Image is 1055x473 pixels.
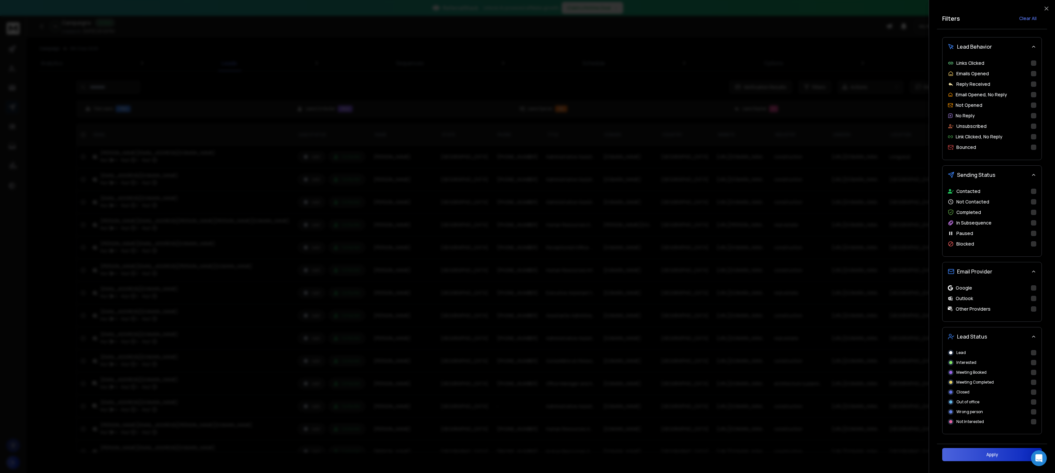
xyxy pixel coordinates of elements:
[956,144,976,151] p: Bounced
[942,14,960,23] h2: Filters
[943,346,1042,434] div: Lead Status
[1031,450,1047,466] div: Open Intercom Messenger
[956,360,976,365] p: Interested
[956,419,984,424] p: Not Interested
[956,188,980,195] p: Contacted
[957,171,995,179] span: Sending Status
[956,241,974,247] p: Blocked
[956,123,987,130] p: Unsubscribed
[956,350,966,355] p: Lead
[956,60,984,66] p: Links Clicked
[943,166,1042,184] button: Sending Status
[943,281,1042,321] div: Email Provider
[956,70,989,77] p: Emails Opened
[956,295,973,302] p: Outlook
[956,199,989,205] p: Not Contacted
[957,43,992,51] span: Lead Behavior
[956,390,969,395] p: Closed
[956,230,973,237] p: Paused
[956,209,981,216] p: Completed
[956,91,1007,98] p: Email Opened, No Reply
[956,285,972,291] p: Google
[956,306,991,312] p: Other Providers
[943,184,1042,256] div: Sending Status
[956,380,994,385] p: Meeting Completed
[956,112,975,119] p: No Reply
[942,448,1042,461] button: Apply
[943,56,1042,160] div: Lead Behavior
[956,81,990,87] p: Reply Received
[957,268,992,275] span: Email Provider
[956,133,1002,140] p: Link Clicked, No Reply
[1014,12,1042,25] button: Clear All
[957,333,987,341] span: Lead Status
[956,409,983,414] p: Wrong person
[956,220,992,226] p: In Subsequence
[943,327,1042,346] button: Lead Status
[956,102,982,108] p: Not Opened
[943,262,1042,281] button: Email Provider
[956,399,979,405] p: Out of office
[956,370,987,375] p: Meeting Booked
[943,37,1042,56] button: Lead Behavior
